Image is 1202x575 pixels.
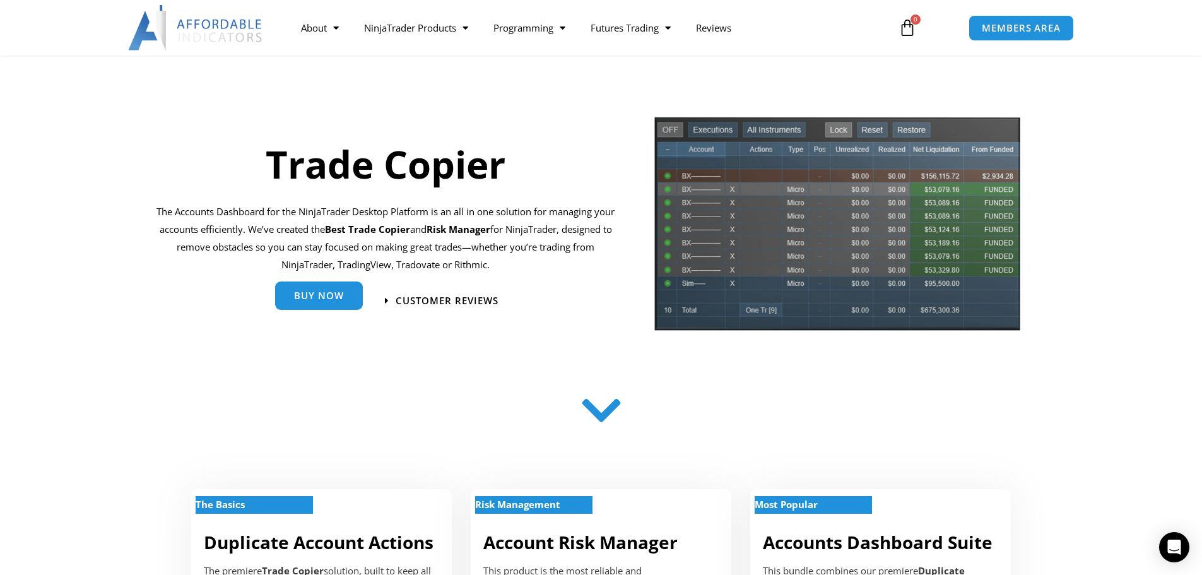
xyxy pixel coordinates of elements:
[755,498,818,511] strong: Most Popular
[481,13,578,42] a: Programming
[128,5,264,50] img: LogoAI | Affordable Indicators – NinjaTrader
[196,498,245,511] strong: The Basics
[982,23,1061,33] span: MEMBERS AREA
[288,13,884,42] nav: Menu
[288,13,351,42] a: About
[385,296,498,305] a: Customer Reviews
[156,138,615,191] h1: Trade Copier
[1159,532,1189,562] div: Open Intercom Messenger
[683,13,744,42] a: Reviews
[396,296,498,305] span: Customer Reviews
[880,9,935,46] a: 0
[969,15,1074,41] a: MEMBERS AREA
[483,530,678,554] a: Account Risk Manager
[294,291,344,300] span: Buy Now
[156,203,615,273] p: The Accounts Dashboard for the NinjaTrader Desktop Platform is an all in one solution for managin...
[475,498,560,511] strong: Risk Management
[427,223,490,235] strong: Risk Manager
[351,13,481,42] a: NinjaTrader Products
[578,13,683,42] a: Futures Trading
[325,223,410,235] b: Best Trade Copier
[275,282,363,310] a: Buy Now
[910,15,921,25] span: 0
[653,116,1022,341] img: tradecopier | Affordable Indicators – NinjaTrader
[763,530,993,554] a: Accounts Dashboard Suite
[204,530,433,554] a: Duplicate Account Actions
